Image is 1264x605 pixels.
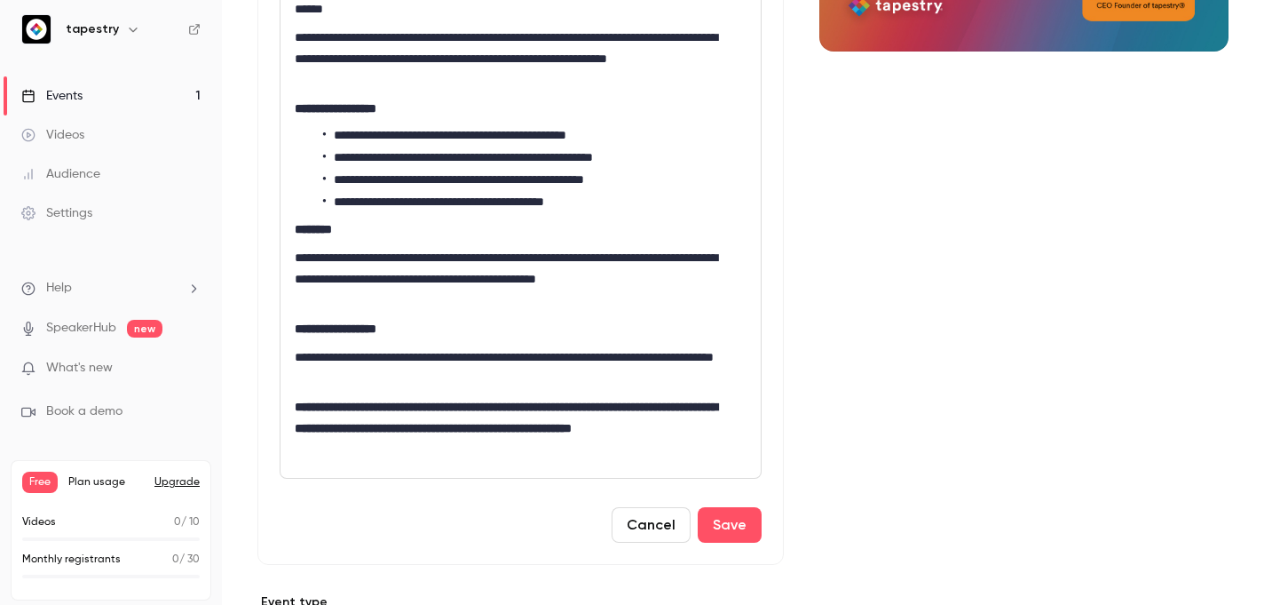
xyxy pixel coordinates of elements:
button: Upgrade [154,475,200,490]
span: neutral face reaction [282,478,328,513]
span: Book a demo [46,402,122,421]
button: Collapse window [533,7,567,41]
span: Plan usage [68,475,144,490]
img: tapestry [22,15,51,44]
h6: tapestry [66,20,119,38]
span: What's new [46,359,113,378]
div: Close [567,7,599,39]
span: 😞 [246,478,272,513]
a: Open in help center [234,536,376,550]
button: Save [698,507,762,543]
button: Cancel [612,507,691,543]
span: 0 [174,517,181,528]
span: Help [46,279,72,298]
span: 😃 [338,478,364,513]
button: go back [12,7,45,41]
p: Monthly registrants [22,552,121,568]
div: Audience [21,165,100,183]
div: Videos [21,126,84,144]
div: Events [21,87,83,105]
p: / 30 [172,552,200,568]
span: 0 [172,554,179,565]
p: Videos [22,514,56,530]
span: new [127,320,162,338]
span: smiley reaction [328,478,375,513]
div: Did this answer your question? [21,460,589,480]
li: help-dropdown-opener [21,279,201,298]
p: / 10 [174,514,200,530]
span: disappointed reaction [236,478,282,513]
a: SpeakerHub [46,319,116,338]
div: Settings [21,204,92,222]
span: Free [22,472,58,493]
iframe: Noticeable Trigger [179,361,201,377]
span: 😐 [292,478,318,513]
